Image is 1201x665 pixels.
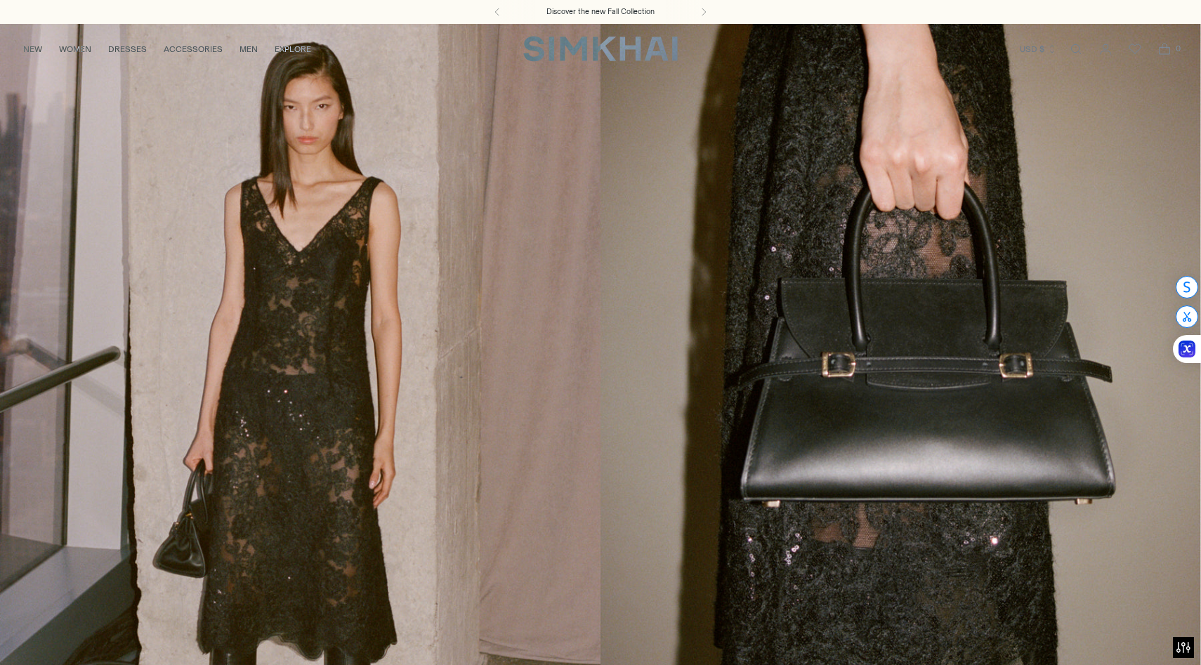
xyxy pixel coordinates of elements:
a: Open search modal [1062,35,1090,63]
a: Open cart modal [1150,35,1179,63]
a: Discover the new Fall Collection [546,6,655,18]
a: EXPLORE [275,34,311,65]
a: DRESSES [108,34,147,65]
a: MEN [239,34,258,65]
a: Wishlist [1121,35,1149,63]
a: NEW [23,34,42,65]
a: SIMKHAI [523,35,678,62]
a: ACCESSORIES [164,34,223,65]
a: WOMEN [59,34,91,65]
a: Go to the account page [1091,35,1120,63]
span: 0 [1172,42,1184,55]
button: USD $ [1020,34,1057,65]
